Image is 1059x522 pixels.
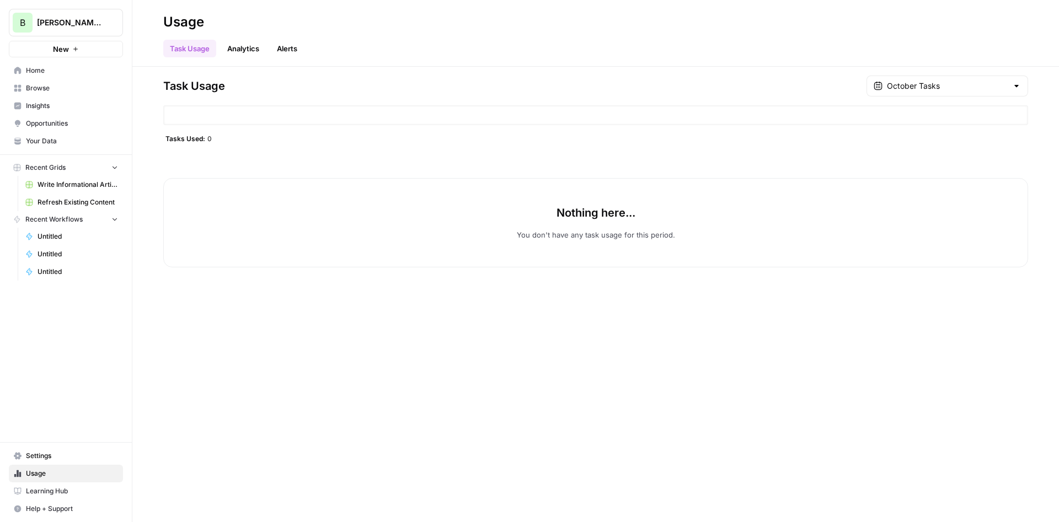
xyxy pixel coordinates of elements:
[38,180,118,190] span: Write Informational Article (1)
[9,132,123,150] a: Your Data
[9,79,123,97] a: Browse
[26,101,118,111] span: Insights
[9,41,123,57] button: New
[26,66,118,76] span: Home
[517,229,675,240] p: You don't have any task usage for this period.
[9,62,123,79] a: Home
[270,40,304,57] a: Alerts
[26,469,118,478] span: Usage
[9,465,123,482] a: Usage
[25,163,66,173] span: Recent Grids
[20,193,123,211] a: Refresh Existing Content
[38,197,118,207] span: Refresh Existing Content
[9,447,123,465] a: Settings
[20,263,123,281] a: Untitled
[20,176,123,193] a: Write Informational Article (1)
[26,136,118,146] span: Your Data
[20,228,123,245] a: Untitled
[557,205,635,220] p: Nothing here...
[53,44,69,55] span: New
[38,267,118,277] span: Untitled
[20,245,123,263] a: Untitled
[37,17,104,28] span: [PERSON_NAME] Financials
[207,134,212,143] span: 0
[20,16,25,29] span: B
[9,159,123,176] button: Recent Grids
[9,211,123,228] button: Recent Workflows
[165,134,205,143] span: Tasks Used:
[9,482,123,500] a: Learning Hub
[26,451,118,461] span: Settings
[9,9,123,36] button: Workspace: Bennett Financials
[887,80,1008,92] input: October Tasks
[163,78,225,94] span: Task Usage
[221,40,266,57] a: Analytics
[26,83,118,93] span: Browse
[38,232,118,241] span: Untitled
[9,115,123,132] a: Opportunities
[26,504,118,514] span: Help + Support
[26,486,118,496] span: Learning Hub
[38,249,118,259] span: Untitled
[163,13,204,31] div: Usage
[26,119,118,128] span: Opportunities
[25,214,83,224] span: Recent Workflows
[163,40,216,57] a: Task Usage
[9,500,123,518] button: Help + Support
[9,97,123,115] a: Insights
